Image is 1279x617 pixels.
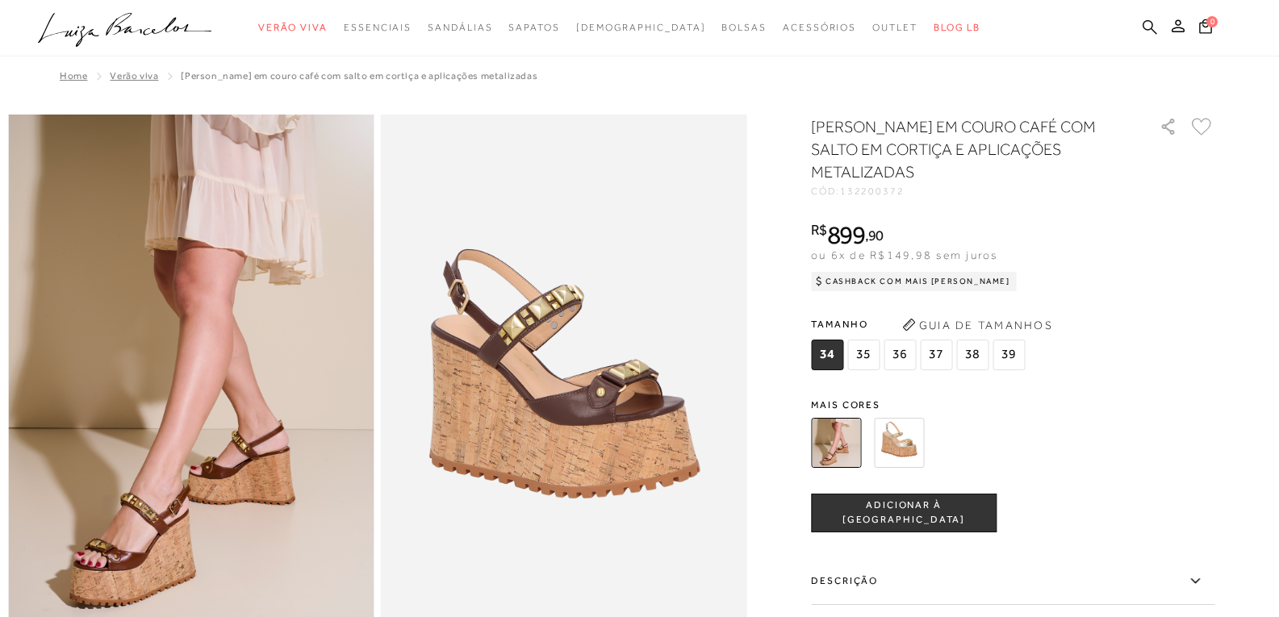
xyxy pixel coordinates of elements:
[884,340,916,370] span: 36
[811,494,997,532] button: ADICIONAR À [GEOGRAPHIC_DATA]
[60,70,87,81] a: Home
[811,223,827,237] i: R$
[897,312,1058,338] button: Guia de Tamanhos
[811,312,1029,336] span: Tamanho
[847,340,880,370] span: 35
[811,186,1134,196] div: CÓD:
[1206,16,1218,27] span: 0
[428,22,492,33] span: Sandálias
[934,22,980,33] span: BLOG LB
[783,22,856,33] span: Acessórios
[872,13,917,43] a: categoryNavScreenReaderText
[827,220,865,249] span: 899
[344,13,412,43] a: categoryNavScreenReaderText
[508,22,559,33] span: Sapatos
[258,13,328,43] a: categoryNavScreenReaderText
[868,227,884,244] span: 90
[872,22,917,33] span: Outlet
[956,340,989,370] span: 38
[1194,18,1217,40] button: 0
[110,70,158,81] a: Verão Viva
[344,22,412,33] span: Essenciais
[811,115,1114,183] h1: [PERSON_NAME] EM COURO CAFÉ COM SALTO EM CORTIÇA E APLICAÇÕES METALIZADAS
[811,418,861,468] img: SANDÁLIA ANABELA EM COURO CAFÉ COM SALTO EM CORTIÇA E APLICAÇÕES METALIZADAS
[934,13,980,43] a: BLOG LB
[812,498,996,527] span: ADICIONAR À [GEOGRAPHIC_DATA]
[721,22,767,33] span: Bolsas
[920,340,952,370] span: 37
[258,22,328,33] span: Verão Viva
[576,13,706,43] a: noSubCategoriesText
[576,22,706,33] span: [DEMOGRAPHIC_DATA]
[993,340,1025,370] span: 39
[874,418,924,468] img: SANDÁLIA ANABELA EM COURO METALIZADO DOURADO COM SALTO EM CORTIÇA E APLICAÇÕES METALIZADAS
[865,228,884,243] i: ,
[811,340,843,370] span: 34
[840,186,905,197] span: 132200372
[721,13,767,43] a: categoryNavScreenReaderText
[811,248,997,261] span: ou 6x de R$149,98 sem juros
[428,13,492,43] a: categoryNavScreenReaderText
[783,13,856,43] a: categoryNavScreenReaderText
[811,558,1214,605] label: Descrição
[181,70,537,81] span: [PERSON_NAME] EM COURO CAFÉ COM SALTO EM CORTIÇA E APLICAÇÕES METALIZADAS
[811,400,1214,410] span: Mais cores
[811,272,1017,291] div: Cashback com Mais [PERSON_NAME]
[508,13,559,43] a: categoryNavScreenReaderText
